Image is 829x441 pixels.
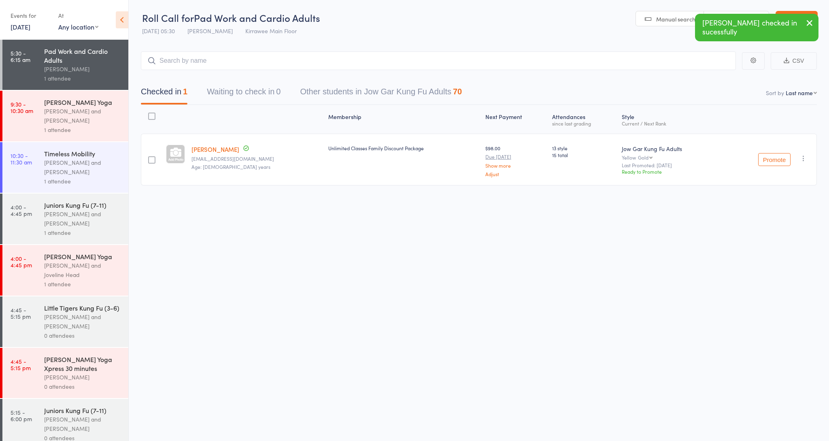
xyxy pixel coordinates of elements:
[11,255,32,268] time: 4:00 - 4:45 pm
[2,91,128,141] a: 9:30 -10:30 am[PERSON_NAME] Yoga[PERSON_NAME] and [PERSON_NAME]1 attendee
[44,177,121,186] div: 1 attendee
[482,109,549,130] div: Next Payment
[776,11,818,27] a: Exit roll call
[183,87,187,96] div: 1
[11,358,31,371] time: 4:45 - 5:15 pm
[325,109,482,130] div: Membership
[485,145,546,177] div: $98.00
[453,87,462,96] div: 70
[622,168,718,175] div: Ready to Promote
[191,156,322,162] small: alyssajaneknight@gmail.com
[11,152,32,165] time: 10:30 - 11:30 am
[11,9,50,22] div: Events for
[191,145,239,153] a: [PERSON_NAME]
[552,151,615,158] span: 15 total
[2,296,128,347] a: 4:45 -5:15 pmLittle Tigers Kung Fu (3-6)[PERSON_NAME] and [PERSON_NAME]0 attendees
[191,163,270,170] span: Age: [DEMOGRAPHIC_DATA] years
[44,64,121,74] div: [PERSON_NAME]
[44,415,121,433] div: [PERSON_NAME] and [PERSON_NAME]
[2,245,128,296] a: 4:00 -4:45 pm[PERSON_NAME] Yoga[PERSON_NAME] and Joveline Head1 attendee
[44,125,121,134] div: 1 attendee
[786,89,813,97] div: Last name
[194,11,320,24] span: Pad Work and Cardio Adults
[695,14,818,41] div: [PERSON_NAME] checked in sucessfully
[141,83,187,104] button: Checked in1
[44,303,121,312] div: Little Tigers Kung Fu (3-6)
[485,171,546,177] a: Adjust
[44,158,121,177] div: [PERSON_NAME] and [PERSON_NAME]
[622,121,718,126] div: Current / Next Rank
[142,11,194,24] span: Roll Call for
[44,355,121,373] div: [PERSON_NAME] Yoga Xpress 30 minutes
[44,98,121,107] div: [PERSON_NAME] Yoga
[771,52,817,70] button: CSV
[2,142,128,193] a: 10:30 -11:30 amTimeless Mobility[PERSON_NAME] and [PERSON_NAME]1 attendee
[11,409,32,422] time: 5:15 - 6:00 pm
[11,307,31,320] time: 4:45 - 5:15 pm
[2,40,128,90] a: 5:30 -6:15 amPad Work and Cardio Adults[PERSON_NAME]1 attendee
[2,194,128,244] a: 4:00 -4:45 pmJuniors Kung Fu (7-11)[PERSON_NAME] and [PERSON_NAME]1 attendee
[552,145,615,151] span: 13 style
[276,87,281,96] div: 0
[552,121,615,126] div: since last grading
[44,261,121,279] div: [PERSON_NAME] and Joveline Head
[44,312,121,331] div: [PERSON_NAME] and [PERSON_NAME]
[44,331,121,340] div: 0 attendees
[758,153,791,166] button: Promote
[245,27,297,35] span: Kirrawee Main Floor
[11,101,33,114] time: 9:30 - 10:30 am
[187,27,233,35] span: [PERSON_NAME]
[11,22,30,31] a: [DATE]
[44,373,121,382] div: [PERSON_NAME]
[619,109,721,130] div: Style
[44,200,121,209] div: Juniors Kung Fu (7-11)
[638,155,648,160] div: Gold
[11,204,32,217] time: 4:00 - 4:45 pm
[44,47,121,64] div: Pad Work and Cardio Adults
[44,382,121,391] div: 0 attendees
[44,406,121,415] div: Juniors Kung Fu (7-11)
[2,348,128,398] a: 4:45 -5:15 pm[PERSON_NAME] Yoga Xpress 30 minutes[PERSON_NAME]0 attendees
[300,83,462,104] button: Other students in Jow Gar Kung Fu Adults70
[44,209,121,228] div: [PERSON_NAME] and [PERSON_NAME]
[44,279,121,289] div: 1 attendee
[622,145,718,153] div: Jow Gar Kung Fu Adults
[622,162,718,168] small: Last Promoted: [DATE]
[656,15,695,23] span: Manual search
[766,89,784,97] label: Sort by
[622,155,718,160] div: Yellow
[141,51,736,70] input: Search by name
[44,228,121,237] div: 1 attendee
[44,252,121,261] div: [PERSON_NAME] Yoga
[11,50,30,63] time: 5:30 - 6:15 am
[44,149,121,158] div: Timeless Mobility
[44,74,121,83] div: 1 attendee
[485,163,546,168] a: Show more
[58,9,98,22] div: At
[485,154,546,160] small: Due [DATE]
[207,83,281,104] button: Waiting to check in0
[549,109,619,130] div: Atten­dances
[58,22,98,31] div: Any location
[328,145,479,151] div: Unlimited Classes Family Discount Package
[142,27,175,35] span: [DATE] 05:30
[44,107,121,125] div: [PERSON_NAME] and [PERSON_NAME]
